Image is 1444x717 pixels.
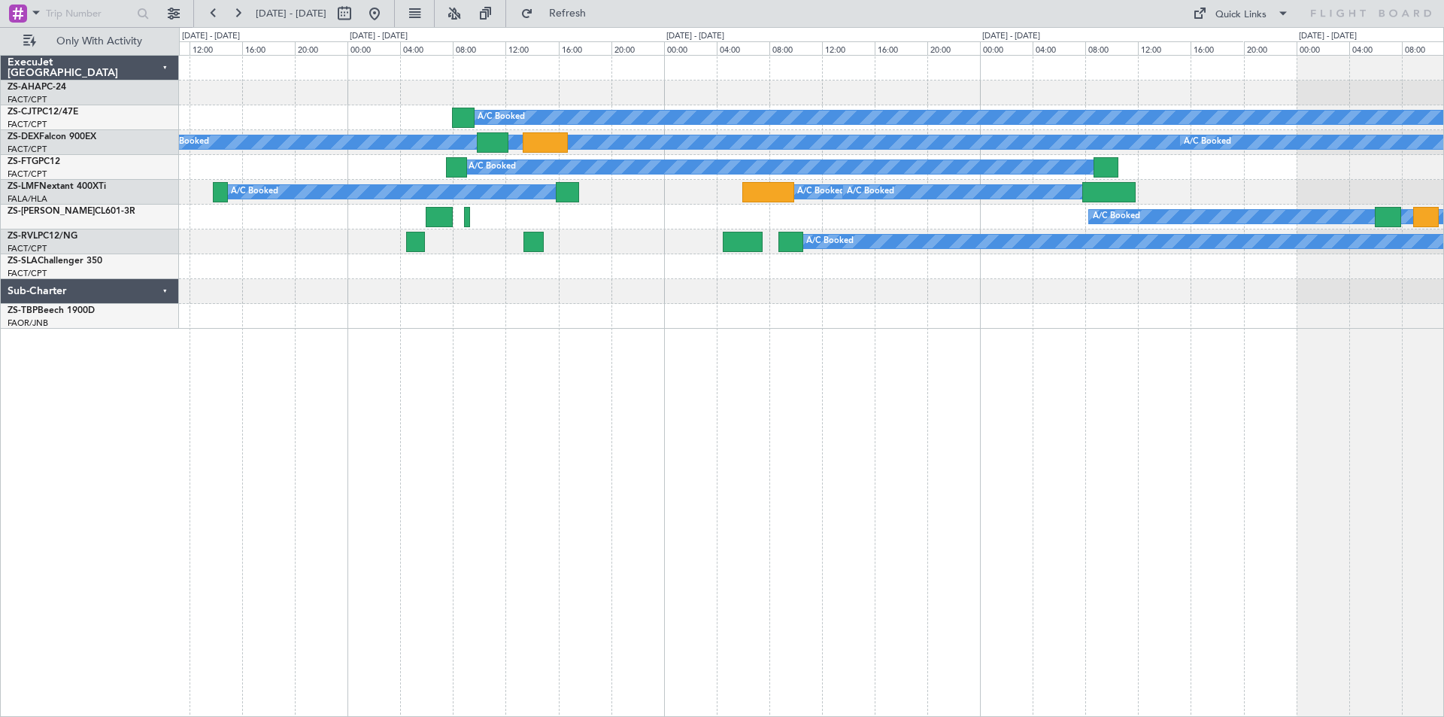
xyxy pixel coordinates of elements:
span: Refresh [536,8,599,19]
div: 04:00 [400,41,453,55]
div: 00:00 [347,41,400,55]
div: 12:00 [1138,41,1191,55]
span: [DATE] - [DATE] [256,7,326,20]
div: Quick Links [1215,8,1267,23]
button: Quick Links [1185,2,1297,26]
span: ZS-LMF [8,182,39,191]
div: 20:00 [611,41,664,55]
span: ZS-FTG [8,157,38,166]
div: 12:00 [505,41,558,55]
input: Trip Number [46,2,132,25]
div: 16:00 [559,41,611,55]
a: ZS-SLAChallenger 350 [8,257,102,266]
div: A/C Booked [162,131,209,153]
div: 00:00 [664,41,717,55]
div: 16:00 [1191,41,1243,55]
a: FALA/HLA [8,193,47,205]
div: A/C Booked [469,156,516,178]
div: A/C Booked [847,181,894,203]
a: ZS-FTGPC12 [8,157,60,166]
div: 20:00 [927,41,980,55]
a: ZS-[PERSON_NAME]CL601-3R [8,207,135,216]
div: A/C Booked [1184,131,1231,153]
a: FACT/CPT [8,268,47,279]
a: ZS-TBPBeech 1900D [8,306,95,315]
a: FACT/CPT [8,119,47,130]
a: ZS-RVLPC12/NG [8,232,77,241]
span: Only With Activity [39,36,159,47]
a: FACT/CPT [8,94,47,105]
div: 08:00 [453,41,505,55]
div: 00:00 [980,41,1033,55]
span: ZS-AHA [8,83,41,92]
a: ZS-AHAPC-24 [8,83,66,92]
div: [DATE] - [DATE] [182,30,240,43]
div: A/C Booked [1093,205,1140,228]
div: 04:00 [1349,41,1402,55]
a: ZS-DEXFalcon 900EX [8,132,96,141]
div: [DATE] - [DATE] [1299,30,1357,43]
div: 20:00 [1244,41,1297,55]
div: 12:00 [822,41,875,55]
div: 12:00 [190,41,242,55]
a: FACT/CPT [8,144,47,155]
span: ZS-CJT [8,108,37,117]
a: ZS-LMFNextant 400XTi [8,182,106,191]
div: 04:00 [717,41,769,55]
div: 16:00 [875,41,927,55]
span: ZS-RVL [8,232,38,241]
div: 08:00 [1085,41,1138,55]
a: FAOR/JNB [8,317,48,329]
div: 08:00 [769,41,822,55]
a: FACT/CPT [8,243,47,254]
div: [DATE] - [DATE] [666,30,724,43]
a: FACT/CPT [8,169,47,180]
span: ZS-SLA [8,257,38,266]
div: A/C Booked [806,230,854,253]
div: 00:00 [1297,41,1349,55]
div: [DATE] - [DATE] [350,30,408,43]
div: A/C Booked [797,181,845,203]
div: 04:00 [1033,41,1085,55]
span: ZS-TBP [8,306,38,315]
button: Only With Activity [17,29,163,53]
div: 16:00 [242,41,295,55]
div: A/C Booked [478,106,525,129]
button: Refresh [514,2,604,26]
div: 20:00 [295,41,347,55]
span: ZS-DEX [8,132,39,141]
span: ZS-[PERSON_NAME] [8,207,95,216]
a: ZS-CJTPC12/47E [8,108,78,117]
div: [DATE] - [DATE] [982,30,1040,43]
div: A/C Booked [231,181,278,203]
